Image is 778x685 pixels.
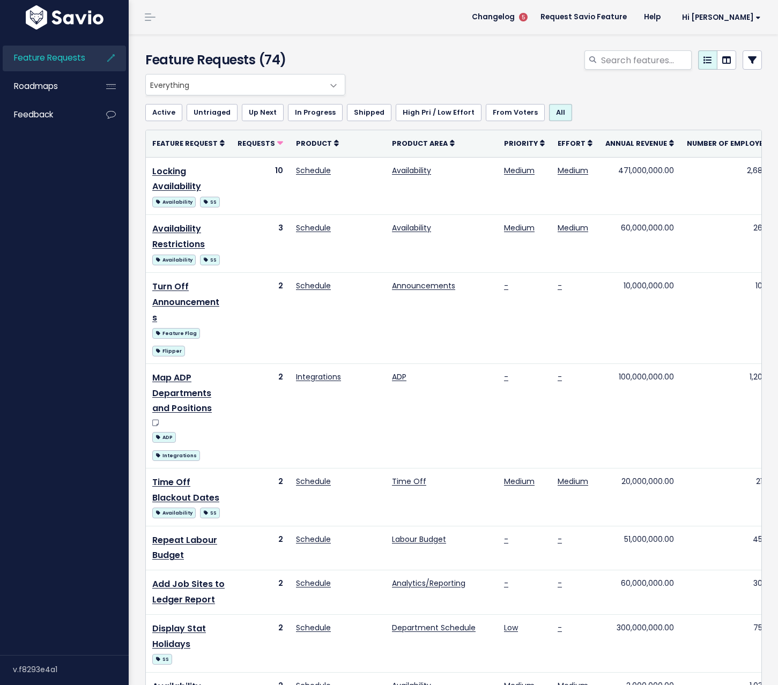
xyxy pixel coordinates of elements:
a: Up Next [242,104,284,121]
span: SS [200,255,220,265]
a: High Pri / Low Effort [396,104,481,121]
a: ADP [152,430,176,443]
a: In Progress [288,104,343,121]
a: - [558,534,562,545]
td: 10,000,000.00 [599,273,680,364]
span: Product Area [392,139,448,148]
span: ADP [152,432,176,443]
span: Integrations [152,450,200,461]
span: Number of Employees [687,139,772,148]
span: SS [200,197,220,207]
a: Priority [504,138,545,148]
a: Availability [152,252,196,266]
a: Feedback [3,102,89,127]
a: Schedule [296,222,331,233]
span: Feature Flag [152,328,200,339]
h4: Feature Requests (74) [145,50,340,70]
span: Feature Request [152,139,218,148]
a: Time Off Blackout Dates [152,476,219,504]
a: Effort [558,138,592,148]
a: Turn Off Announcements [152,280,219,324]
span: Availability [152,255,196,265]
a: Department Schedule [392,622,476,633]
td: 3 [231,215,290,273]
a: Active [145,104,182,121]
td: 60,000,000.00 [599,570,680,615]
a: Integrations [152,448,200,461]
a: Schedule [296,280,331,291]
td: 2 [231,614,290,672]
a: Labour Budget [392,534,446,545]
a: Locking Availability [152,165,201,193]
a: Schedule [296,578,331,589]
a: Annual Revenue [605,138,674,148]
a: Low [504,622,518,633]
a: Medium [504,222,535,233]
a: SS [200,252,220,266]
a: Hi [PERSON_NAME] [669,9,769,26]
a: All [549,104,572,121]
a: ADP [392,371,406,382]
a: - [558,578,562,589]
a: Medium [504,476,535,487]
a: Add Job Sites to Ledger Report [152,578,225,606]
a: Availability [392,165,431,176]
a: SS [200,195,220,208]
a: Map ADP Departments and Positions [152,371,212,415]
a: Availability [152,505,196,519]
a: Roadmaps [3,74,89,99]
a: - [558,622,562,633]
span: Priority [504,139,538,148]
td: 10 [231,157,290,215]
span: Everything [145,74,345,95]
a: Schedule [296,534,331,545]
td: 300,000,000.00 [599,614,680,672]
td: 2 [231,468,290,526]
a: Request Savio Feature [532,9,635,25]
a: Feature Requests [3,46,89,70]
a: Feature Request [152,138,225,148]
a: From Voters [486,104,545,121]
a: Availability [392,222,431,233]
td: 20,000,000.00 [599,468,680,526]
a: Schedule [296,622,331,633]
span: Annual Revenue [605,139,667,148]
td: 2 [231,570,290,615]
a: Announcements [392,280,455,291]
span: Changelog [472,13,515,21]
a: Medium [558,165,588,176]
span: Availability [152,508,196,518]
span: Feature Requests [14,52,85,63]
a: Availability [152,195,196,208]
a: - [504,534,508,545]
a: Shipped [347,104,391,121]
span: SS [200,508,220,518]
a: Availability Restrictions [152,222,205,250]
span: Everything [146,75,323,95]
span: 5 [519,13,528,21]
a: Medium [504,165,535,176]
a: Product [296,138,339,148]
td: 51,000,000.00 [599,526,680,570]
a: SS [200,505,220,519]
img: logo-white.9d6f32f41409.svg [23,5,106,29]
a: Untriaged [187,104,238,121]
a: Feature Flag [152,326,200,339]
span: Flipper [152,346,185,356]
ul: Filter feature requests [145,104,762,121]
a: Display Stat Holidays [152,622,206,650]
a: Integrations [296,371,341,382]
td: 471,000,000.00 [599,157,680,215]
td: 2 [231,363,290,468]
span: Roadmaps [14,80,58,92]
a: Flipper [152,344,185,357]
a: - [504,371,508,382]
a: Medium [558,476,588,487]
span: Product [296,139,332,148]
a: Repeat Labour Budget [152,534,217,562]
td: 2 [231,273,290,364]
span: Effort [558,139,586,148]
span: Feedback [14,109,53,120]
span: SS [152,654,172,665]
td: 2 [231,526,290,570]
